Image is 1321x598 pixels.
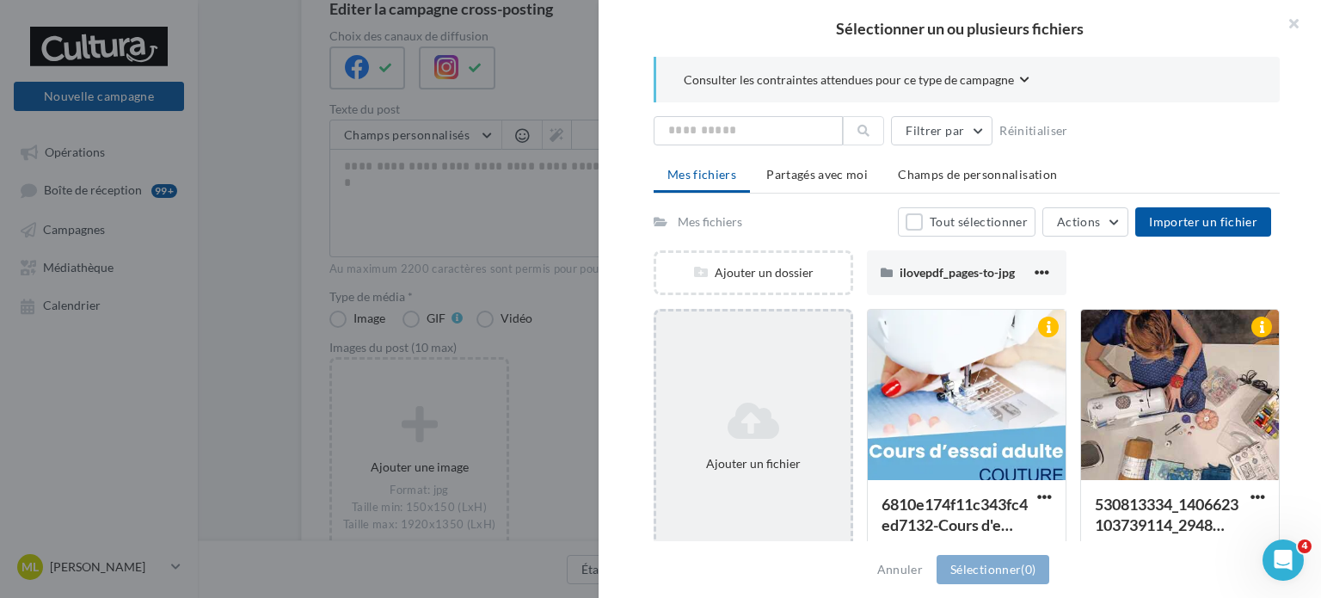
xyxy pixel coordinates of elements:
span: Actions [1057,214,1100,229]
div: Format d'image: webp [882,539,1052,555]
button: Consulter les contraintes attendues pour ce type de campagne [684,71,1029,92]
span: 6810e174f11c343fc4ed7132-Cours d'essai - Couture Adultes [882,495,1028,534]
button: Annuler [870,559,930,580]
button: Filtrer par [891,116,992,145]
h2: Sélectionner un ou plusieurs fichiers [626,21,1293,36]
div: Ajouter un dossier [656,264,851,281]
span: Partagés avec moi [766,167,868,182]
button: Réinitialiser [992,120,1075,141]
div: Mes fichiers [678,213,742,231]
span: Mes fichiers [667,167,736,182]
div: Ajouter un fichier [663,455,844,472]
span: ilovepdf_pages-to-jpg [900,265,1015,280]
span: (0) [1021,562,1035,576]
span: Champs de personnalisation [898,167,1057,182]
span: Consulter les contraintes attendues pour ce type de campagne [684,71,1014,89]
span: 530813334_1406623103739114_2948738902659923516_n [1095,495,1238,534]
button: Sélectionner(0) [937,555,1049,584]
button: Actions [1042,207,1128,237]
span: 4 [1298,539,1312,553]
span: Importer un fichier [1149,214,1257,229]
div: Format d'image: jpg [1095,539,1265,555]
iframe: Intercom live chat [1263,539,1304,581]
button: Tout sélectionner [898,207,1035,237]
button: Importer un fichier [1135,207,1271,237]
